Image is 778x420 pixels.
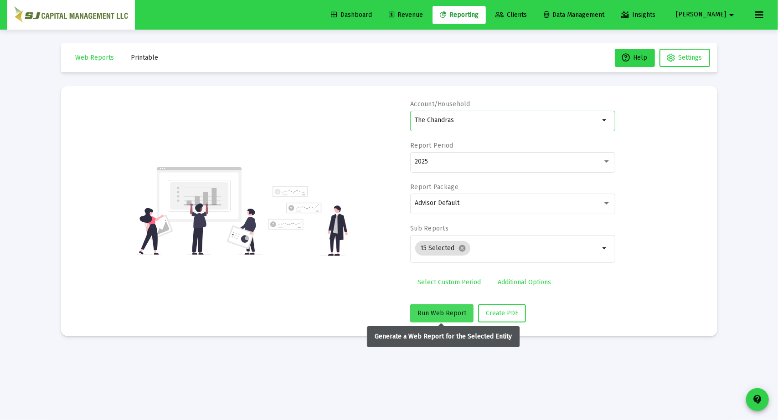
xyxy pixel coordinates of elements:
[410,304,474,323] button: Run Web Report
[600,243,611,254] mat-icon: arrow_drop_down
[415,241,470,256] mat-chip: 15 Selected
[440,11,479,19] span: Reporting
[415,199,460,207] span: Advisor Default
[410,142,453,149] label: Report Period
[544,11,604,19] span: Data Management
[389,11,423,19] span: Revenue
[415,239,600,257] mat-chip-list: Selection
[536,6,612,24] a: Data Management
[324,6,379,24] a: Dashboard
[498,278,551,286] span: Additional Options
[600,115,611,126] mat-icon: arrow_drop_down
[415,158,428,165] span: 2025
[752,394,763,405] mat-icon: contact_support
[410,225,448,232] label: Sub Reports
[621,11,655,19] span: Insights
[679,54,702,61] span: Settings
[137,166,263,256] img: reporting
[659,49,710,67] button: Settings
[76,54,114,61] span: Web Reports
[417,278,481,286] span: Select Custom Period
[488,6,534,24] a: Clients
[331,11,372,19] span: Dashboard
[478,304,526,323] button: Create PDF
[622,54,648,61] span: Help
[433,6,486,24] a: Reporting
[614,6,663,24] a: Insights
[14,6,128,24] img: Dashboard
[268,186,348,256] img: reporting-alt
[676,11,726,19] span: [PERSON_NAME]
[381,6,430,24] a: Revenue
[486,309,518,317] span: Create PDF
[615,49,655,67] button: Help
[665,5,748,24] button: [PERSON_NAME]
[131,54,159,61] span: Printable
[415,117,600,124] input: Search or select an account or household
[124,49,166,67] button: Printable
[68,49,122,67] button: Web Reports
[417,309,466,317] span: Run Web Report
[459,244,467,252] mat-icon: cancel
[726,6,737,24] mat-icon: arrow_drop_down
[495,11,527,19] span: Clients
[410,183,459,191] label: Report Package
[410,100,470,108] label: Account/Household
